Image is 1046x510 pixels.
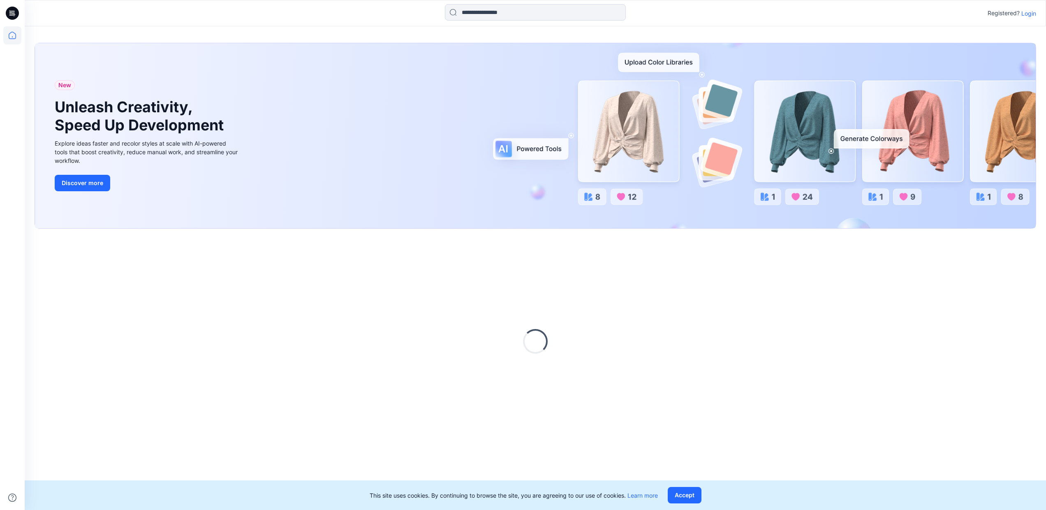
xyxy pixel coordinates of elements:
[55,175,110,191] button: Discover more
[55,139,240,165] div: Explore ideas faster and recolor styles at scale with AI-powered tools that boost creativity, red...
[370,491,658,500] p: This site uses cookies. By continuing to browse the site, you are agreeing to our use of cookies.
[988,8,1020,18] p: Registered?
[627,492,658,499] a: Learn more
[55,98,227,134] h1: Unleash Creativity, Speed Up Development
[58,80,71,90] span: New
[1021,9,1036,18] p: Login
[668,487,701,503] button: Accept
[55,175,240,191] a: Discover more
